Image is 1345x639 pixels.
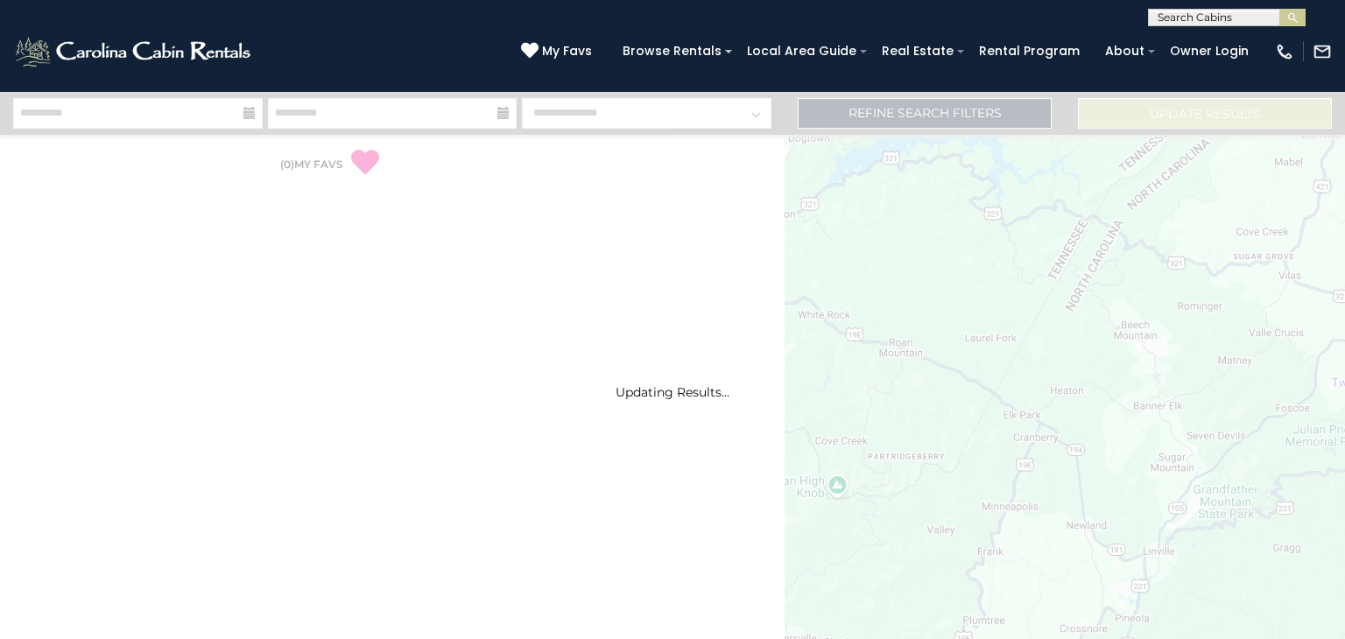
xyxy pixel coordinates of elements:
[614,38,730,65] a: Browse Rentals
[13,34,256,69] img: White-1-2.png
[1275,42,1294,61] img: phone-regular-white.png
[1161,38,1257,65] a: Owner Login
[873,38,962,65] a: Real Estate
[738,38,865,65] a: Local Area Guide
[970,38,1088,65] a: Rental Program
[1096,38,1153,65] a: About
[542,42,592,60] span: My Favs
[521,42,596,61] a: My Favs
[1313,42,1332,61] img: mail-regular-white.png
